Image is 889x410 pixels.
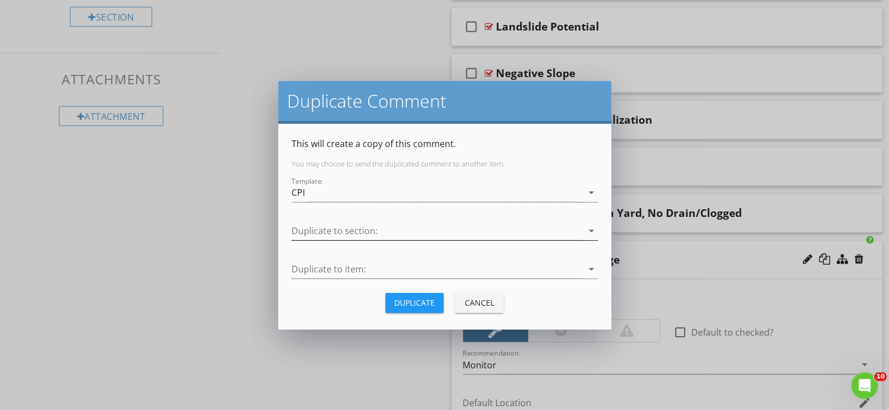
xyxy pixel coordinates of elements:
p: This will create a copy of this comment. [292,137,598,150]
div: CPI [292,188,305,198]
button: Duplicate [385,293,444,313]
i: arrow_drop_down [585,224,598,237]
i: arrow_drop_down [585,186,598,199]
div: Duplicate [394,297,435,308]
p: You may choose to send the duplicated comment to another item: [292,159,598,168]
span: 10 [874,372,887,381]
button: Cancel [455,293,504,313]
iframe: Intercom live chat [851,372,878,399]
i: arrow_drop_down [585,262,598,276]
div: Cancel [464,297,495,308]
h2: Duplicate Comment [287,90,602,112]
